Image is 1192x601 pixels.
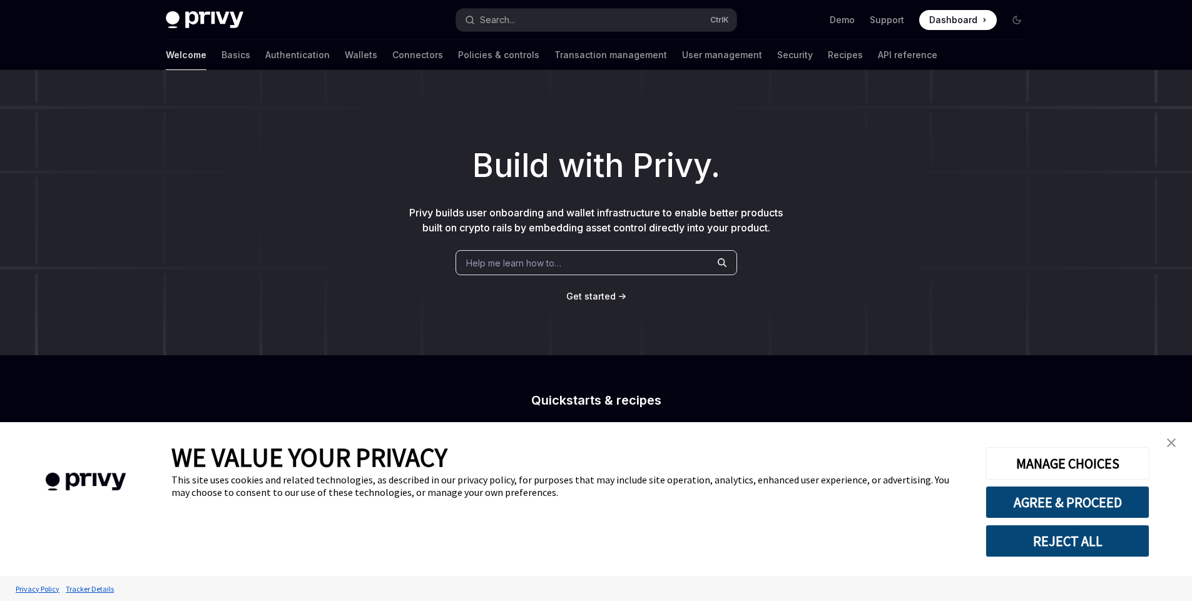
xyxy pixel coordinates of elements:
[19,455,153,509] img: company logo
[265,40,330,70] a: Authentication
[20,141,1172,190] h1: Build with Privy.
[986,525,1149,557] button: REJECT ALL
[1167,438,1176,447] img: close banner
[456,9,736,31] button: Search...CtrlK
[171,441,447,473] span: WE VALUE YOUR PRIVACY
[986,447,1149,480] button: MANAGE CHOICES
[710,15,729,25] span: Ctrl K
[171,473,967,498] div: This site uses cookies and related technologies, as described in our privacy policy, for purposes...
[480,13,515,28] div: Search...
[409,206,783,234] span: Privy builds user onboarding and wallet infrastructure to enable better products built on crypto ...
[166,11,243,29] img: dark logo
[566,290,616,303] a: Get started
[13,578,63,600] a: Privacy Policy
[929,14,977,26] span: Dashboard
[878,40,937,70] a: API reference
[554,40,667,70] a: Transaction management
[466,256,561,270] span: Help me learn how to…
[919,10,997,30] a: Dashboard
[166,40,206,70] a: Welcome
[1007,10,1027,30] button: Toggle dark mode
[566,291,616,301] span: Get started
[986,486,1149,518] button: AGREE & PROCEED
[222,40,250,70] a: Basics
[777,40,813,70] a: Security
[870,14,904,26] a: Support
[828,40,863,70] a: Recipes
[682,40,762,70] a: User management
[830,14,855,26] a: Demo
[458,40,539,70] a: Policies & controls
[1159,430,1184,455] a: close banner
[63,578,117,600] a: Tracker Details
[392,40,443,70] a: Connectors
[345,40,377,70] a: Wallets
[376,394,817,407] h2: Quickstarts & recipes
